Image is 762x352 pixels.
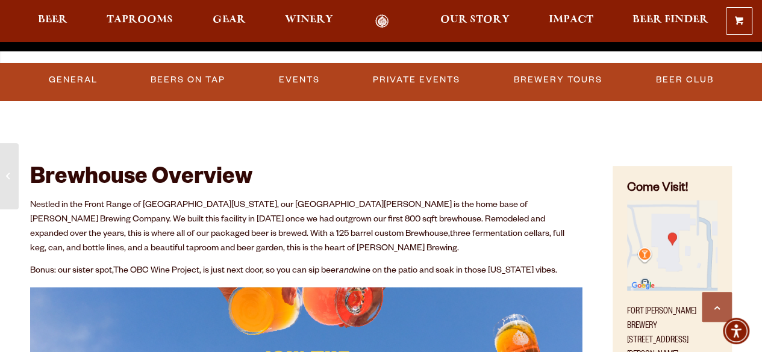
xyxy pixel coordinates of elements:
[30,230,564,254] span: three fermentation cellars, full keg, can, and bottle lines, and a beautiful taproom and beer gar...
[702,292,732,322] a: Scroll to top
[44,66,102,94] a: General
[277,14,341,28] a: Winery
[146,66,230,94] a: Beers on Tap
[625,14,716,28] a: Beer Finder
[632,15,708,25] span: Beer Finder
[549,15,593,25] span: Impact
[113,267,199,276] a: The OBC Wine Project
[205,14,254,28] a: Gear
[213,15,246,25] span: Gear
[627,181,717,198] h4: Come Visit!
[723,318,749,344] div: Accessibility Menu
[627,285,717,294] a: Find on Google Maps (opens in a new window)
[339,267,353,276] em: and
[30,14,75,28] a: Beer
[509,66,607,94] a: Brewery Tours
[107,15,173,25] span: Taprooms
[38,15,67,25] span: Beer
[651,66,718,94] a: Beer Club
[368,66,465,94] a: Private Events
[541,14,601,28] a: Impact
[30,166,582,193] h2: Brewhouse Overview
[440,15,510,25] span: Our Story
[30,264,582,279] p: Bonus: our sister spot, , is just next door, so you can sip beer wine on the patio and soak in th...
[30,199,582,256] p: Nestled in the Front Range of [GEOGRAPHIC_DATA][US_STATE], our [GEOGRAPHIC_DATA][PERSON_NAME] is ...
[274,66,325,94] a: Events
[360,14,405,28] a: Odell Home
[433,14,517,28] a: Our Story
[99,14,181,28] a: Taprooms
[627,200,717,291] img: Small thumbnail of location on map
[285,15,333,25] span: Winery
